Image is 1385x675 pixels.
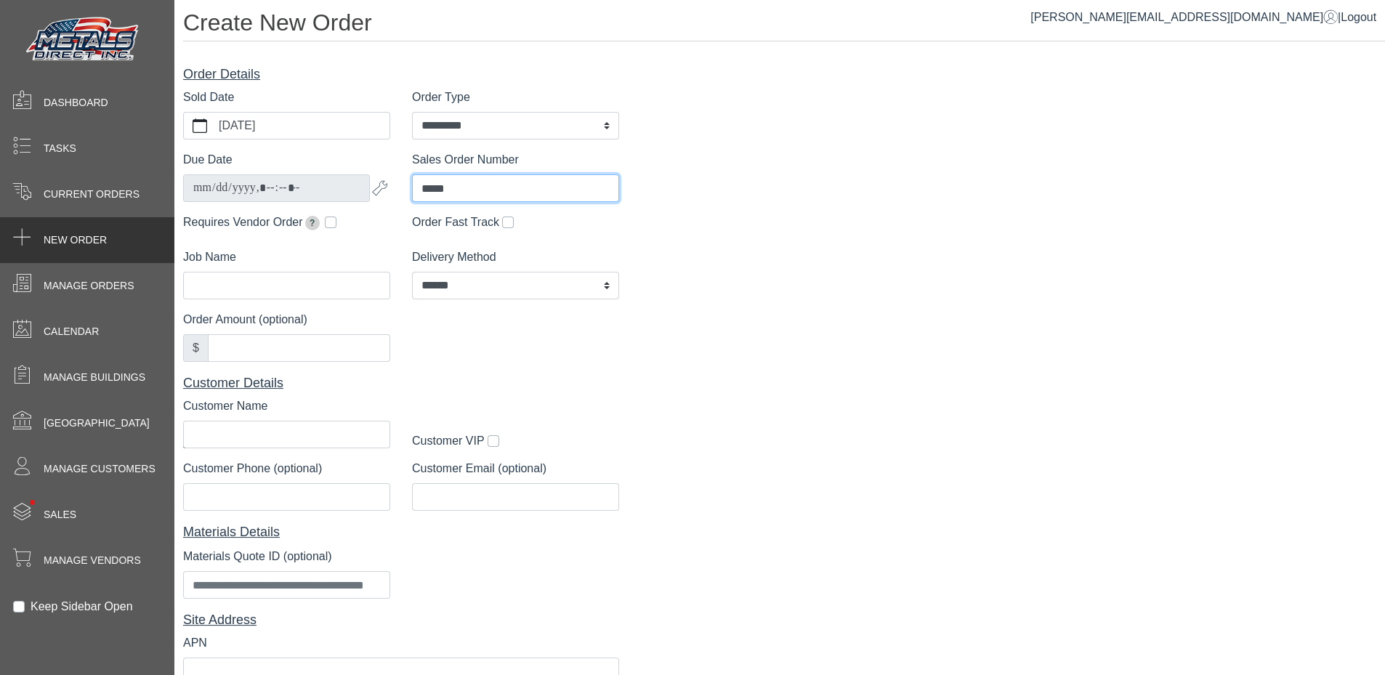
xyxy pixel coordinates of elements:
[31,598,133,615] label: Keep Sidebar Open
[412,214,499,231] label: Order Fast Track
[44,95,108,110] span: Dashboard
[183,214,322,231] label: Requires Vendor Order
[183,9,1385,41] h1: Create New Order
[1030,9,1376,26] div: |
[44,233,107,248] span: New Order
[183,311,307,328] label: Order Amount (optional)
[44,507,76,522] span: Sales
[1030,11,1338,23] a: [PERSON_NAME][EMAIL_ADDRESS][DOMAIN_NAME]
[412,151,519,169] label: Sales Order Number
[183,460,322,477] label: Customer Phone (optional)
[44,324,99,339] span: Calendar
[183,65,619,84] div: Order Details
[193,118,207,133] svg: calendar
[412,432,485,450] label: Customer VIP
[183,89,234,106] label: Sold Date
[183,610,619,630] div: Site Address
[216,113,389,139] label: [DATE]
[183,334,209,362] div: $
[305,216,320,230] span: Extends due date by 2 weeks for pickup orders
[183,248,236,266] label: Job Name
[1341,11,1376,23] span: Logout
[412,89,470,106] label: Order Type
[44,187,140,202] span: Current Orders
[412,460,546,477] label: Customer Email (optional)
[44,370,145,385] span: Manage Buildings
[183,522,619,542] div: Materials Details
[412,248,496,266] label: Delivery Method
[44,461,156,477] span: Manage Customers
[44,553,141,568] span: Manage Vendors
[183,548,332,565] label: Materials Quote ID (optional)
[44,141,76,156] span: Tasks
[183,634,207,652] label: APN
[44,278,134,294] span: Manage Orders
[183,397,267,415] label: Customer Name
[184,113,216,139] button: calendar
[44,416,150,431] span: [GEOGRAPHIC_DATA]
[22,13,145,67] img: Metals Direct Inc Logo
[14,479,51,526] span: •
[183,373,619,393] div: Customer Details
[183,151,233,169] label: Due Date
